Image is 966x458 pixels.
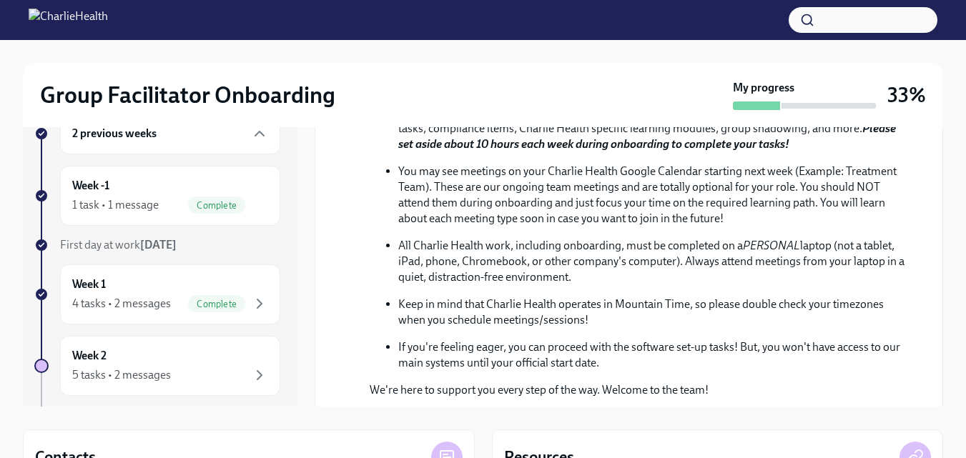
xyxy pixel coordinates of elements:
div: 5 tasks • 2 messages [72,367,171,383]
h3: 33% [887,82,926,108]
em: PERSONAL [743,239,800,252]
h6: Week 2 [72,348,107,364]
div: 4 tasks • 2 messages [72,296,171,312]
strong: My progress [733,80,794,96]
h6: Week 1 [72,277,106,292]
div: 2 previous weeks [60,113,280,154]
a: First day at work[DATE] [34,237,280,253]
strong: Please set aside about 10 hours each week during onboarding to complete your tasks! [398,121,896,151]
p: We're here to support you every step of the way. Welcome to the team! [370,382,908,398]
p: If you're feeling eager, you can proceed with the software set-up tasks! But, you won't have acce... [398,339,908,371]
p: You may see meetings on your Charlie Health Google Calendar starting next week (Example: Treatmen... [398,164,908,226]
img: CharlieHealth [29,9,108,31]
h2: Group Facilitator Onboarding [40,81,335,109]
a: Week -11 task • 1 messageComplete [34,166,280,226]
span: Complete [188,200,245,211]
span: First day at work [60,238,177,252]
a: Week 25 tasks • 2 messages [34,336,280,396]
a: Week 14 tasks • 2 messagesComplete [34,264,280,324]
h6: Week -1 [72,178,109,194]
strong: [DATE] [140,238,177,252]
p: Keep in mind that Charlie Health operates in Mountain Time, so please double check your timezones... [398,297,908,328]
p: All Charlie Health work, including onboarding, must be completed on a laptop (not a tablet, iPad,... [398,238,908,285]
h6: 2 previous weeks [72,126,157,141]
div: 1 task • 1 message [72,197,159,213]
span: Complete [188,299,245,309]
